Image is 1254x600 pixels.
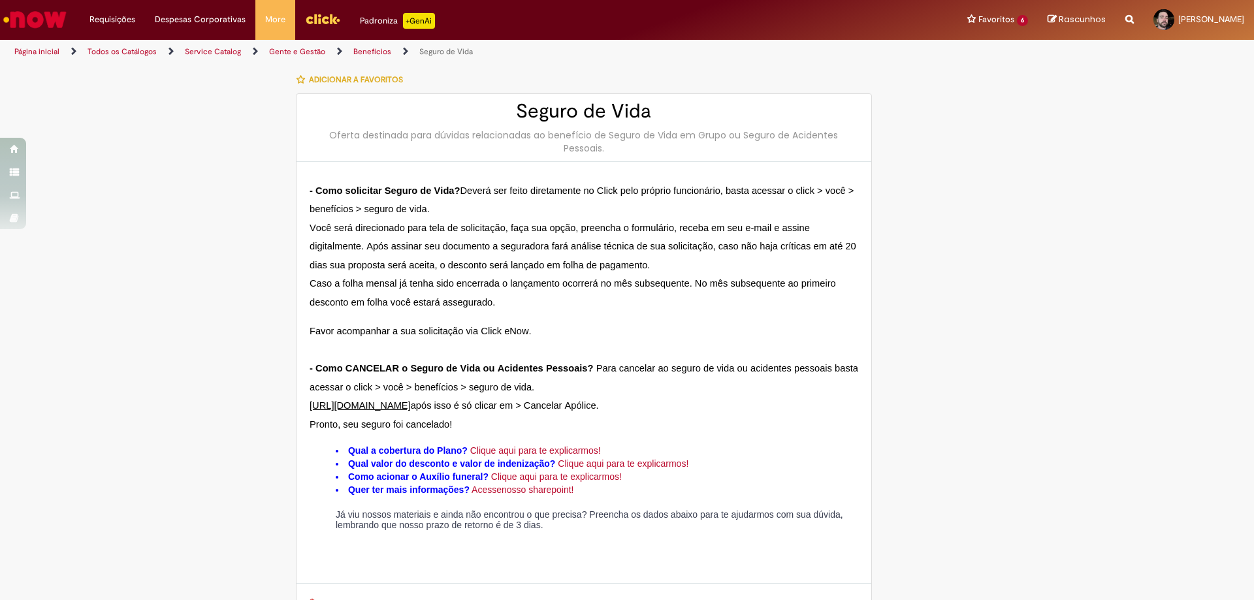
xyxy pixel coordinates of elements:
span: Você será direcionado para tela de solicitação, faça sua opção, preencha o formulário, receba em ... [310,223,859,270]
span: More [265,13,285,26]
a: Benefícios [353,46,391,57]
span: [URL][DOMAIN_NAME] [310,400,411,411]
a: Service Catalog [185,46,241,57]
div: Oferta destinada para dúvidas relacionadas ao benefício de Seguro de Vida em Grupo ou Seguro de A... [310,129,858,155]
a: nosso sharepoint! [502,484,574,495]
a: Seguro de Vida [419,46,473,57]
span: Despesas Corporativas [155,13,246,26]
div: Padroniza [360,13,435,29]
p: +GenAi [403,13,435,29]
strong: Qual a cobertura do Plano? [348,445,468,456]
strong: Qual valor do desconto e valor de indenização? [348,458,555,469]
h2: Seguro de Vida [310,101,858,122]
a: [URL][DOMAIN_NAME] [310,402,411,411]
span: Favoritos [978,13,1014,26]
a: Clique aqui para te explicarmos! [491,471,622,482]
span: Caso a folha mensal já tenha sido encerrada o lançamento ocorrerá no mês subsequente. No mês subs... [310,278,839,308]
span: Now [509,326,528,337]
span: 6 [1017,15,1028,26]
span: - Como solicitar Seguro de Vida? [310,185,460,196]
strong: Como acionar o Auxílio funeral? [348,471,489,482]
span: Adicionar a Favoritos [309,74,403,85]
span: - Como CANCELAR o Seguro de Vida ou Acidentes Pessoais? [310,363,593,373]
span: após isso é só clicar em > Cancelar Apólice. Pronto, seu seguro foi cancelado! [310,400,599,430]
ul: Trilhas de página [10,40,826,64]
strong: Quer ter mais informações? [348,484,470,495]
span: . [529,326,532,336]
a: Gente e Gestão [269,46,325,57]
span: Para cancelar ao seguro de vida ou acidentes pessoais basta acessar o click > você > benefícios >... [310,363,861,392]
a: Clique aqui para te explicarmos! [470,445,601,456]
a: Clique aqui para te explicarmos! [558,458,688,469]
span: Deverá ser feito diretamente no Click pelo próprio funcionário, basta acessar o click > você > be... [310,185,856,215]
a: Acesse [472,484,502,495]
span: Já viu nossos materiais e ainda não encontrou o que precisa? Preencha os dados abaixo para te aju... [336,509,843,530]
span: Requisições [89,13,135,26]
span: Favor acompanhar a sua solicitação via Click e [310,326,509,336]
button: Adicionar a Favoritos [296,66,410,93]
a: Todos os Catálogos [88,46,157,57]
img: click_logo_yellow_360x200.png [305,9,340,29]
img: ServiceNow [1,7,69,33]
span: [PERSON_NAME] [1178,14,1244,25]
span: Rascunhos [1059,13,1106,25]
a: Rascunhos [1048,14,1106,26]
a: Página inicial [14,46,59,57]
